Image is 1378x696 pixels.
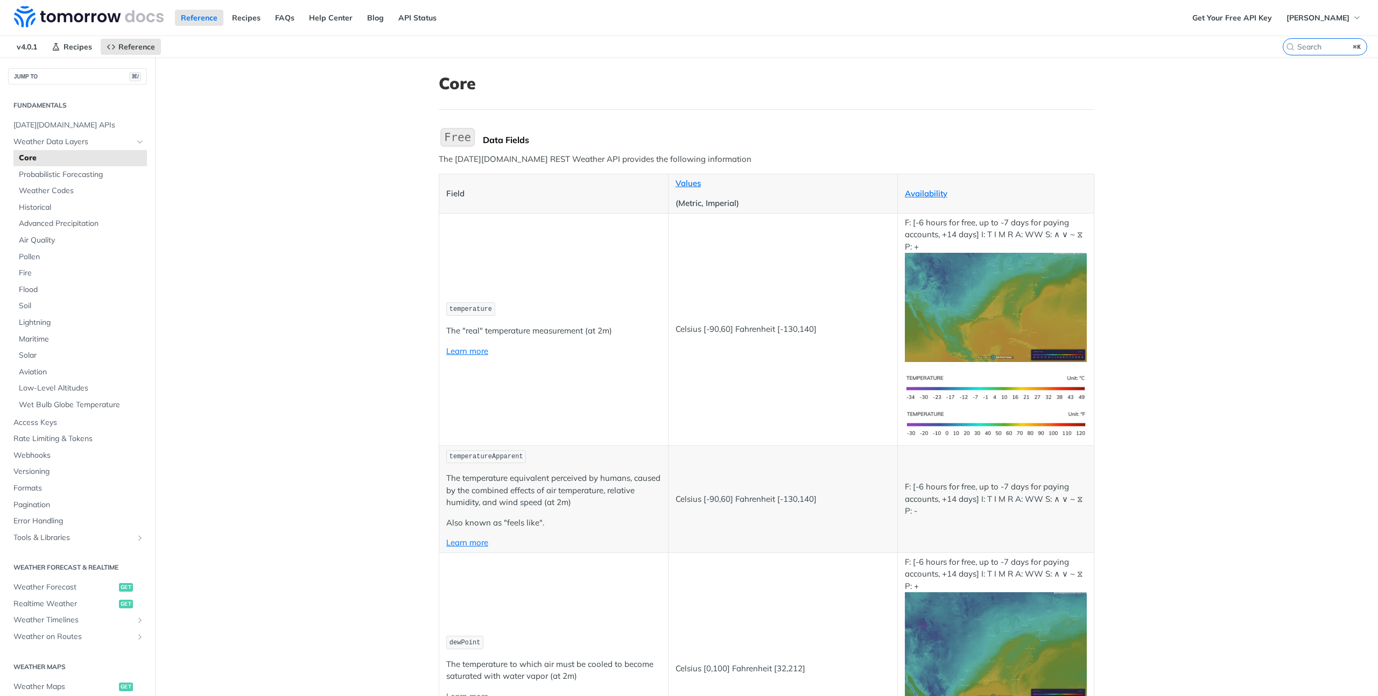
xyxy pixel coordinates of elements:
[676,178,701,188] a: Values
[8,134,147,150] a: Weather Data LayersHide subpages for Weather Data Layers
[19,383,144,394] span: Low-Level Altitudes
[13,150,147,166] a: Core
[446,517,661,529] p: Also known as "feels like".
[8,596,147,612] a: Realtime Weatherget
[64,42,92,52] span: Recipes
[439,74,1094,93] h1: Core
[13,582,116,593] span: Weather Forecast
[676,663,890,675] p: Celsius [0,100] Fahrenheit [32,212]
[129,72,141,81] span: ⌘/
[19,202,144,213] span: Historical
[13,500,144,510] span: Pagination
[8,612,147,628] a: Weather TimelinesShow subpages for Weather Timelines
[13,249,147,265] a: Pollen
[269,10,300,26] a: FAQs
[8,579,147,595] a: Weather Forecastget
[449,306,492,313] span: temperature
[13,315,147,331] a: Lightning
[119,600,133,608] span: get
[8,68,147,84] button: JUMP TO⌘/
[14,6,164,27] img: Tomorrow.io Weather API Docs
[118,42,155,52] span: Reference
[136,534,144,542] button: Show subpages for Tools & Libraries
[19,218,144,229] span: Advanced Precipitation
[1186,10,1278,26] a: Get Your Free API Key
[449,453,523,460] span: temperatureApparent
[13,232,147,248] a: Air Quality
[392,10,442,26] a: API Status
[449,639,481,647] span: dewPoint
[13,167,147,183] a: Probabilistic Forecasting
[1286,13,1349,23] span: [PERSON_NAME]
[13,434,144,444] span: Rate Limiting & Tokens
[19,285,144,295] span: Flood
[8,101,147,110] h2: Fundamentals
[19,367,144,378] span: Aviation
[8,480,147,496] a: Formats
[905,302,1087,312] span: Expand image
[19,153,144,164] span: Core
[446,658,661,683] p: The temperature to which air must be cooled to become saturated with water vapor (at 2m)
[8,513,147,529] a: Error Handling
[676,323,890,336] p: Celsius [-90,60] Fahrenheit [-130,140]
[119,683,133,691] span: get
[1281,10,1367,26] button: [PERSON_NAME]
[13,380,147,396] a: Low-Level Altitudes
[8,629,147,645] a: Weather on RoutesShow subpages for Weather on Routes
[19,334,144,345] span: Maritime
[905,382,1087,392] span: Expand image
[905,481,1087,517] p: F: [-6 hours for free, up to -7 days for paying accounts, +14 days] I: T I M R A: WW S: ∧ ∨ ~ ⧖ P: -
[13,483,144,494] span: Formats
[8,117,147,133] a: [DATE][DOMAIN_NAME] APIs
[101,39,161,55] a: Reference
[175,10,223,26] a: Reference
[13,466,144,477] span: Versioning
[8,431,147,447] a: Rate Limiting & Tokens
[13,265,147,281] a: Fire
[13,615,133,626] span: Weather Timelines
[13,532,133,543] span: Tools & Libraries
[446,537,488,548] a: Learn more
[19,301,144,311] span: Soil
[13,331,147,347] a: Maritime
[446,346,488,356] a: Learn more
[13,216,147,232] a: Advanced Precipitation
[11,39,43,55] span: v4.0.1
[446,325,661,337] p: The "real" temperature measurement (at 2m)
[8,448,147,464] a: Webhooks
[13,347,147,364] a: Solar
[19,169,144,180] span: Probabilistic Forecasting
[439,153,1094,166] p: The [DATE][DOMAIN_NAME] REST Weather API provides the following information
[8,464,147,480] a: Versioning
[13,200,147,216] a: Historical
[905,641,1087,651] span: Expand image
[13,282,147,298] a: Flood
[13,681,116,692] span: Weather Maps
[13,450,144,461] span: Webhooks
[13,516,144,527] span: Error Handling
[226,10,266,26] a: Recipes
[8,415,147,431] a: Access Keys
[19,400,144,410] span: Wet Bulb Globe Temperature
[676,493,890,506] p: Celsius [-90,60] Fahrenheit [-130,140]
[13,397,147,413] a: Wet Bulb Globe Temperature
[676,197,890,210] p: (Metric, Imperial)
[19,350,144,361] span: Solar
[8,563,147,572] h2: Weather Forecast & realtime
[13,137,133,147] span: Weather Data Layers
[19,317,144,328] span: Lightning
[8,662,147,672] h2: Weather Maps
[1351,41,1364,52] kbd: ⌘K
[13,599,116,609] span: Realtime Weather
[46,39,98,55] a: Recipes
[303,10,358,26] a: Help Center
[905,188,947,198] a: Availability
[136,633,144,641] button: Show subpages for Weather on Routes
[446,188,661,200] p: Field
[483,134,1094,145] div: Data Fields
[13,183,147,199] a: Weather Codes
[13,631,133,642] span: Weather on Routes
[446,472,661,509] p: The temperature equivalent perceived by humans, caused by the combined effects of air temperature...
[13,120,144,131] span: [DATE][DOMAIN_NAME] APIs
[361,10,390,26] a: Blog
